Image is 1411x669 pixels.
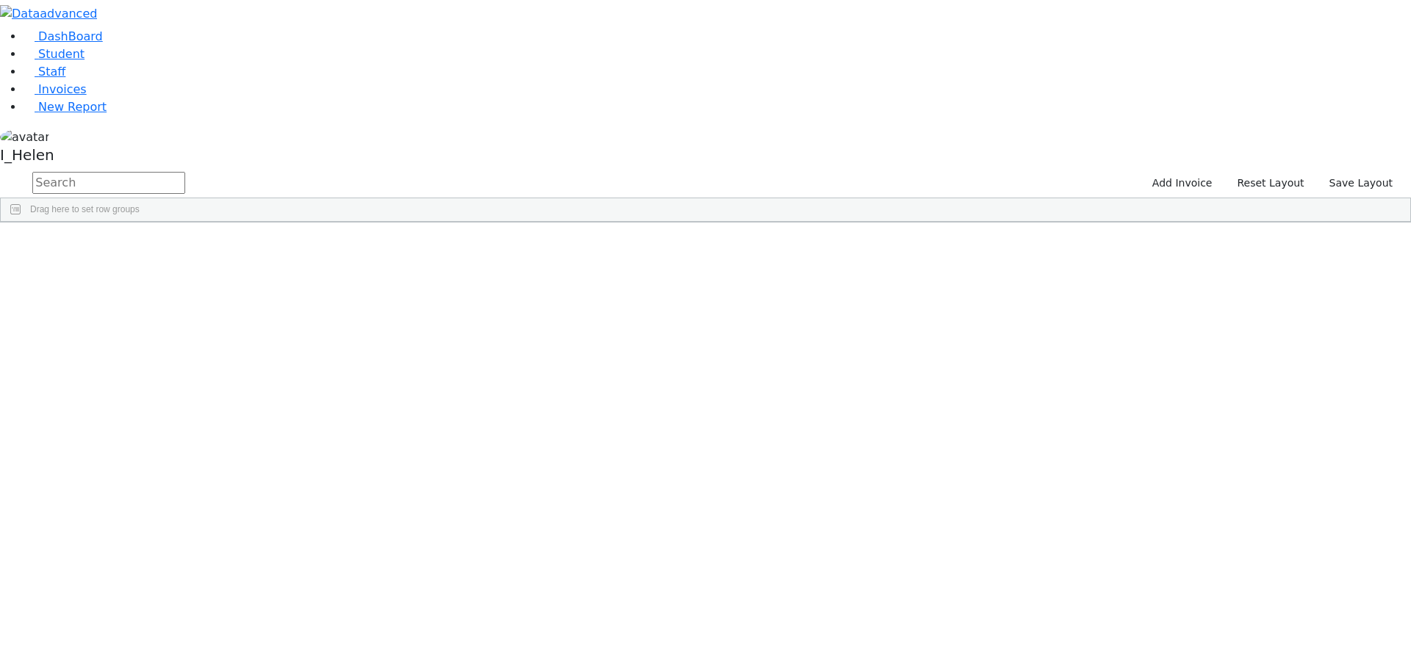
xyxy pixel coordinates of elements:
[38,29,103,43] span: DashBoard
[1230,172,1310,195] button: Reset Layout
[24,47,85,61] a: Student
[38,100,107,114] span: New Report
[38,82,87,96] span: Invoices
[1146,172,1219,195] a: Add Invoice
[24,65,65,79] a: Staff
[24,100,107,114] a: New Report
[32,172,185,194] input: Search
[30,204,140,214] span: Drag here to set row groups
[24,82,87,96] a: Invoices
[1323,172,1399,195] button: Save Layout
[24,29,103,43] a: DashBoard
[38,47,85,61] span: Student
[38,65,65,79] span: Staff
